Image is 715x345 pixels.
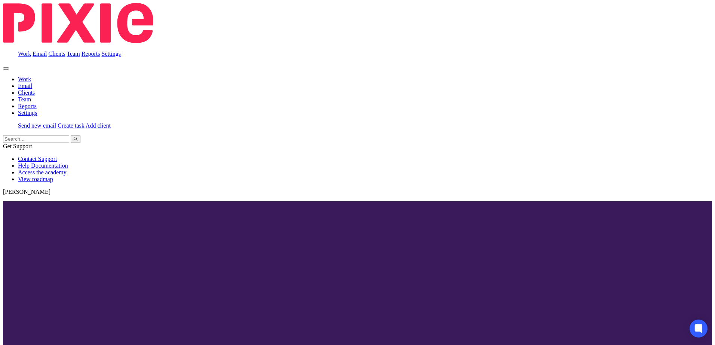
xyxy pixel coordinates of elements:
[48,51,65,57] a: Clients
[3,135,69,143] input: Search
[18,51,31,57] a: Work
[33,51,47,57] a: Email
[18,110,37,116] a: Settings
[82,51,100,57] a: Reports
[18,176,53,182] a: View roadmap
[18,122,56,129] a: Send new email
[67,51,80,57] a: Team
[18,103,37,109] a: Reports
[18,162,68,169] a: Help Documentation
[18,96,31,103] a: Team
[71,135,80,143] button: Search
[3,143,32,149] span: Get Support
[86,122,111,129] a: Add client
[18,76,31,82] a: Work
[18,169,67,175] a: Access the academy
[58,122,85,129] a: Create task
[18,83,32,89] a: Email
[102,51,121,57] a: Settings
[3,3,153,43] img: Pixie
[3,189,712,195] p: [PERSON_NAME]
[18,156,57,162] a: Contact Support
[18,89,35,96] a: Clients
